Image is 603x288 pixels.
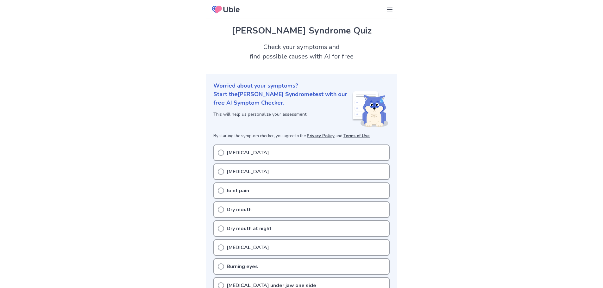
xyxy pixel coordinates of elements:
[206,42,397,61] h2: Check your symptoms and find possible causes with AI for free
[227,244,269,251] p: [MEDICAL_DATA]
[227,206,252,213] p: Dry mouth
[352,91,388,127] img: Shiba
[213,90,352,107] p: Start the [PERSON_NAME] Syndrome test with our free AI Symptom Checker.
[213,111,352,118] p: This will help us personalize your assessment.
[213,24,390,37] h1: [PERSON_NAME] Syndrome Quiz
[307,133,335,139] a: Privacy Policy
[343,133,370,139] a: Terms of Use
[227,225,272,232] p: Dry mouth at night
[213,133,390,139] p: By starting the symptom checker, you agree to the and
[227,187,249,194] p: Joint pain
[213,82,390,90] p: Worried about your symptoms?
[227,263,258,270] p: Burning eyes
[227,149,269,156] p: [MEDICAL_DATA]
[227,168,269,175] p: [MEDICAL_DATA]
